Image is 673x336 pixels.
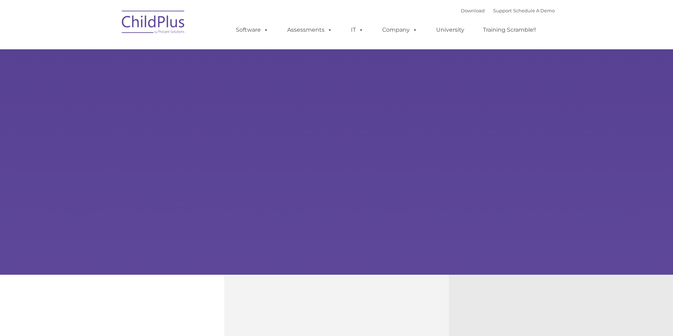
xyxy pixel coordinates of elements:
a: IT [344,23,371,37]
a: Software [229,23,276,37]
a: University [429,23,471,37]
a: Schedule A Demo [513,8,555,13]
a: Support [493,8,512,13]
a: Company [375,23,424,37]
a: Download [461,8,485,13]
img: ChildPlus by Procare Solutions [118,6,189,41]
font: | [461,8,555,13]
a: Assessments [280,23,339,37]
a: Training Scramble!! [476,23,543,37]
